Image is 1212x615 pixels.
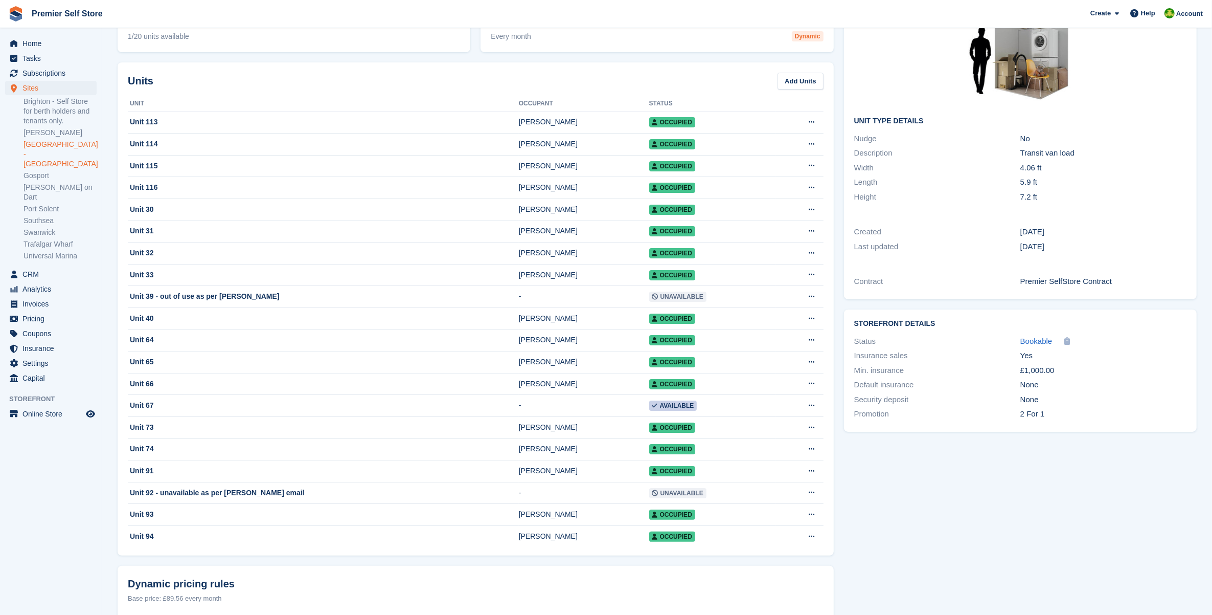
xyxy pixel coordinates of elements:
[128,531,519,542] div: Unit 94
[519,444,649,454] div: [PERSON_NAME]
[854,379,1020,391] div: Default insurance
[519,161,649,171] div: [PERSON_NAME]
[519,422,649,433] div: [PERSON_NAME]
[1020,133,1186,145] div: No
[1020,350,1186,362] div: Yes
[128,488,519,498] div: Unit 92 - unavailable as per [PERSON_NAME] email
[128,161,519,171] div: Unit 115
[5,282,97,296] a: menu
[1020,276,1186,288] div: Premier SelfStore Contract
[792,31,824,41] div: Dynamic
[1090,8,1111,18] span: Create
[22,326,84,341] span: Coupons
[491,31,823,42] span: Every month
[84,408,97,420] a: Preview store
[5,66,97,80] a: menu
[519,226,649,236] div: [PERSON_NAME]
[519,117,649,127] div: [PERSON_NAME]
[24,251,97,261] a: Universal Marina
[519,270,649,280] div: [PERSON_NAME]
[5,51,97,65] a: menu
[1020,408,1186,420] div: 2 For 1
[22,297,84,311] span: Invoices
[128,466,519,476] div: Unit 91
[649,335,695,345] span: Occupied
[22,371,84,385] span: Capital
[1020,365,1186,377] div: £1,000.00
[128,357,519,367] div: Unit 65
[5,326,97,341] a: menu
[1176,9,1203,19] span: Account
[1020,337,1053,345] span: Bookable
[854,276,1020,288] div: Contract
[128,576,824,591] div: Dynamic pricing rules
[649,532,695,542] span: Occupied
[854,320,1186,328] h2: Storefront Details
[649,379,695,389] span: Occupied
[649,96,776,112] th: Status
[649,183,695,193] span: Occupied
[22,81,84,95] span: Sites
[22,407,84,421] span: Online Store
[854,408,1020,420] div: Promotion
[854,162,1020,174] div: Width
[519,286,649,308] td: -
[128,226,519,236] div: Unit 31
[24,128,97,138] a: [PERSON_NAME]
[24,97,97,126] a: Brighton - Self Store for berth holders and tenants only.
[854,191,1020,203] div: Height
[128,31,460,42] span: 1/20 units available
[24,216,97,226] a: Southsea
[519,466,649,476] div: [PERSON_NAME]
[519,313,649,324] div: [PERSON_NAME]
[1020,226,1186,238] div: [DATE]
[22,66,84,80] span: Subscriptions
[649,401,697,411] span: Available
[128,509,519,520] div: Unit 93
[649,292,706,302] span: Unavailable
[649,444,695,454] span: Occupied
[22,51,84,65] span: Tasks
[22,282,84,296] span: Analytics
[649,270,695,280] span: Occupied
[854,226,1020,238] div: Created
[5,297,97,311] a: menu
[519,335,649,345] div: [PERSON_NAME]
[854,350,1020,362] div: Insurance sales
[128,422,519,433] div: Unit 73
[128,313,519,324] div: Unit 40
[22,341,84,356] span: Insurance
[649,117,695,127] span: Occupied
[649,423,695,433] span: Occupied
[519,482,649,504] td: -
[128,444,519,454] div: Unit 74
[1164,8,1175,18] img: Millie Walcroft
[519,204,649,215] div: [PERSON_NAME]
[9,394,102,404] span: Storefront
[5,407,97,421] a: menu
[649,488,706,498] span: Unavailable
[22,356,84,370] span: Settings
[519,531,649,542] div: [PERSON_NAME]
[28,5,107,22] a: Premier Self Store
[128,96,519,112] th: Unit
[5,371,97,385] a: menu
[24,228,97,237] a: Swanwick
[1020,379,1186,391] div: None
[854,365,1020,377] div: Min. insurance
[5,341,97,356] a: menu
[24,239,97,249] a: Trafalgar Wharf
[5,36,97,51] a: menu
[649,205,695,215] span: Occupied
[1141,8,1155,18] span: Help
[777,73,823,90] a: Add Units
[854,394,1020,406] div: Security deposit
[1020,177,1186,188] div: 5.9 ft
[1020,394,1186,406] div: None
[854,117,1186,125] h2: Unit Type details
[24,183,97,202] a: [PERSON_NAME] on Dart
[5,356,97,370] a: menu
[128,73,153,89] h2: Units
[649,510,695,520] span: Occupied
[24,204,97,214] a: Port Solent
